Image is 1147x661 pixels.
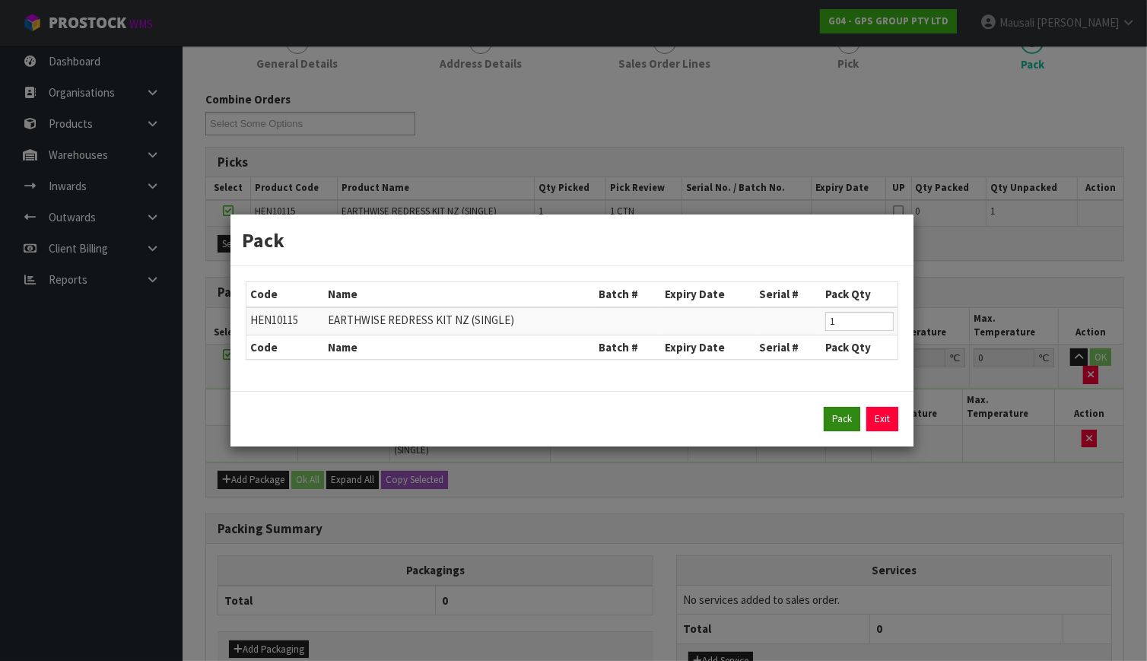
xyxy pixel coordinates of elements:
[246,282,324,307] th: Code
[755,335,821,359] th: Serial #
[866,407,898,431] a: Exit
[824,407,860,431] button: Pack
[246,335,324,359] th: Code
[595,335,661,359] th: Batch #
[661,335,755,359] th: Expiry Date
[250,313,298,327] span: HEN10115
[324,335,595,359] th: Name
[755,282,821,307] th: Serial #
[242,226,902,254] h3: Pack
[328,313,514,327] span: EARTHWISE REDRESS KIT NZ (SINGLE)
[821,335,898,359] th: Pack Qty
[661,282,755,307] th: Expiry Date
[821,282,898,307] th: Pack Qty
[595,282,661,307] th: Batch #
[324,282,595,307] th: Name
